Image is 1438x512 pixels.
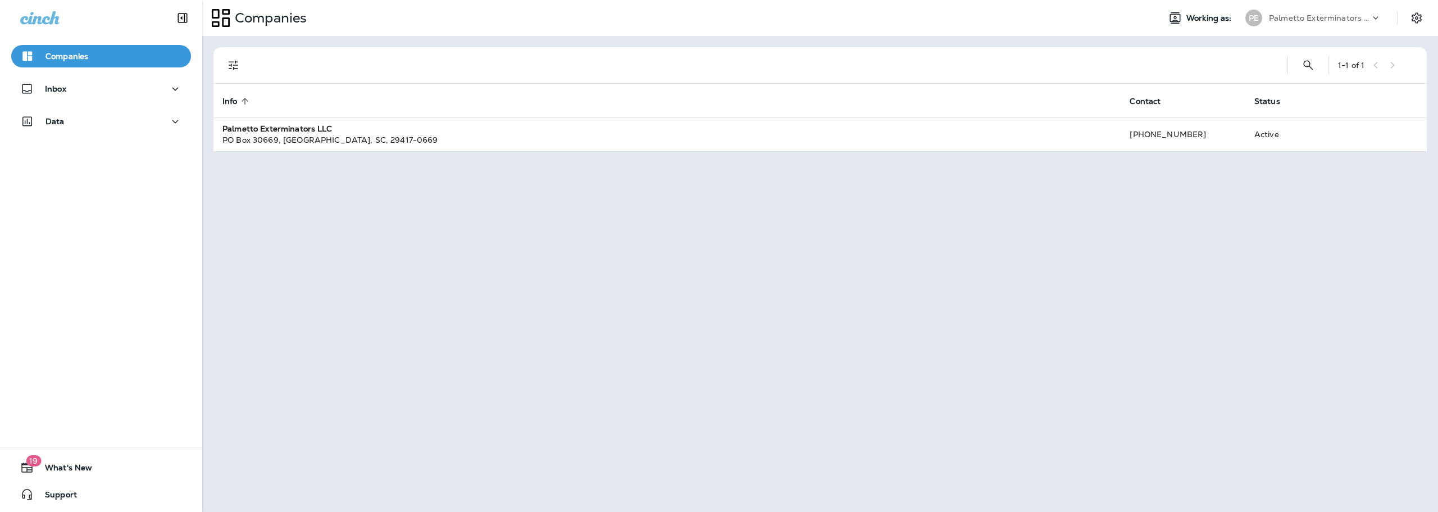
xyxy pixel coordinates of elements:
button: Data [11,110,191,133]
span: Info [222,97,238,106]
button: Search Companies [1297,54,1319,76]
button: Collapse Sidebar [167,7,198,29]
span: Support [34,490,77,504]
button: Support [11,483,191,506]
button: Inbox [11,78,191,100]
div: PO Box 30669 , [GEOGRAPHIC_DATA] , SC , 29417-0669 [222,134,1112,146]
span: Working as: [1186,13,1234,23]
p: Palmetto Exterminators LLC [1269,13,1370,22]
td: [PHONE_NUMBER] [1121,117,1245,151]
span: Info [222,96,252,106]
span: What's New [34,463,92,477]
span: Contact [1130,97,1161,106]
button: Filters [222,54,245,76]
button: Settings [1407,8,1427,28]
div: 1 - 1 of 1 [1338,61,1364,70]
p: Inbox [45,84,66,93]
div: PE [1245,10,1262,26]
p: Data [45,117,65,126]
span: Contact [1130,96,1175,106]
button: Companies [11,45,191,67]
span: Status [1254,96,1295,106]
strong: Palmetto Exterminators LLC [222,124,333,134]
span: 19 [26,455,41,466]
p: Companies [45,52,88,61]
span: Status [1254,97,1280,106]
p: Companies [230,10,307,26]
button: 19What's New [11,456,191,479]
td: Active [1245,117,1336,151]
